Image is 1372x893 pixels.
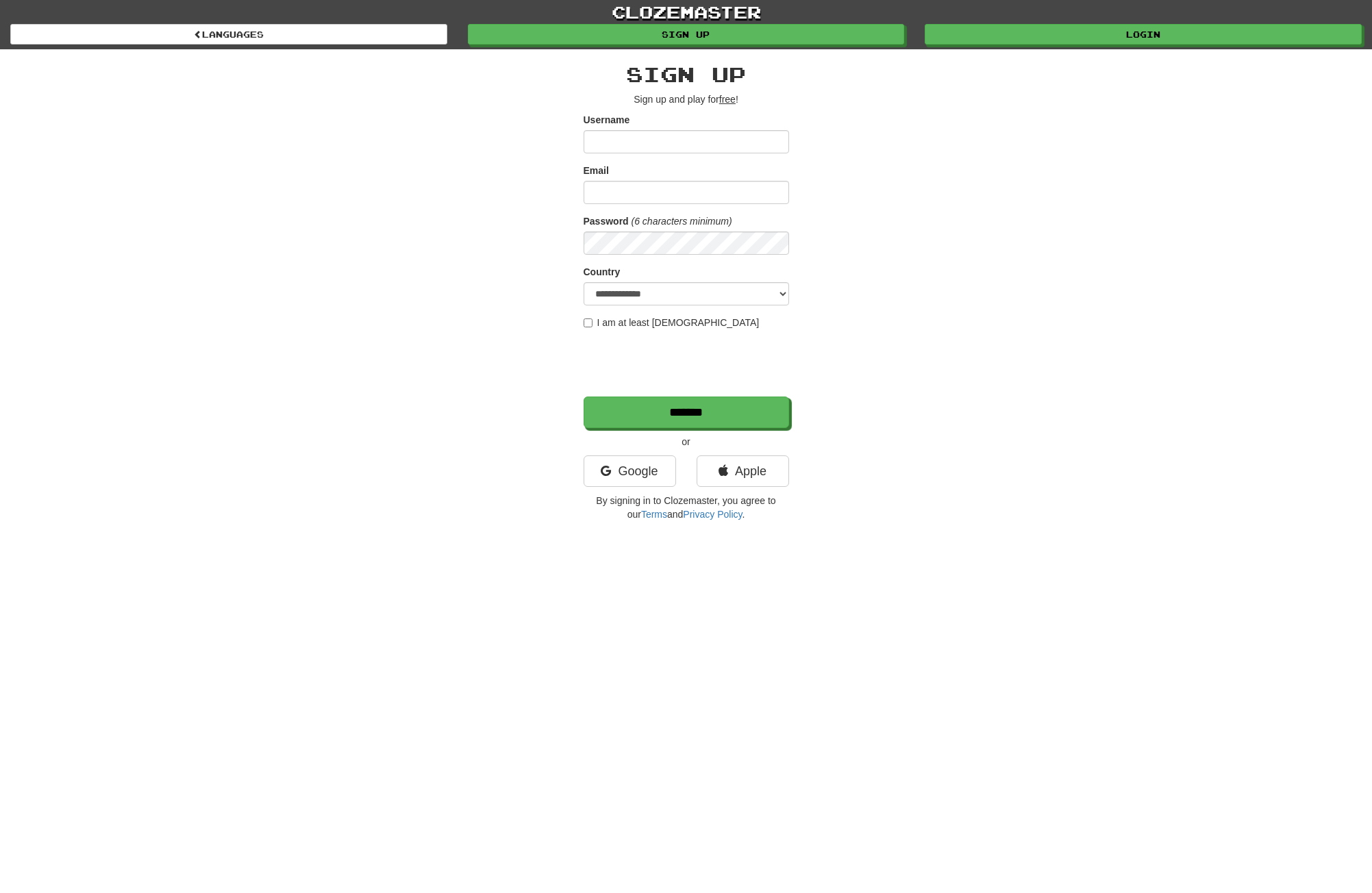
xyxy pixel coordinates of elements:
[584,92,789,106] p: Sign up and play for !
[468,24,905,45] a: Sign up
[719,94,736,105] u: free
[683,509,742,520] a: Privacy Policy
[584,318,593,327] input: I am at least [DEMOGRAPHIC_DATA]
[10,24,447,45] a: Languages
[584,494,789,521] p: By signing in to Clozemaster, you agree to our and .
[584,455,676,487] a: Google
[697,455,789,487] a: Apple
[584,265,621,279] label: Country
[632,216,732,227] em: (6 characters minimum)
[584,316,760,329] label: I am at least [DEMOGRAPHIC_DATA]
[925,24,1362,45] a: Login
[584,63,789,86] h2: Sign up
[641,509,667,520] a: Terms
[584,336,792,390] iframe: reCAPTCHA
[584,113,630,127] label: Username
[584,435,789,449] p: or
[584,214,629,228] label: Password
[584,164,609,177] label: Email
